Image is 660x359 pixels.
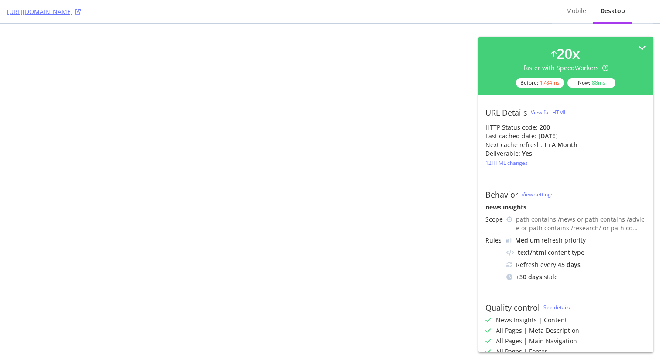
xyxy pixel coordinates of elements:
[496,337,577,345] div: All Pages | Main Navigation
[485,190,518,199] div: Behavior
[485,149,520,158] div: Deliverable:
[518,248,546,257] div: text/html
[543,304,570,311] a: See details
[485,108,527,117] div: URL Details
[558,260,581,269] div: 45 days
[516,215,646,232] div: path contains /news or path contains /advice or path contains /research/ or path co
[632,224,638,232] span: ...
[544,140,577,149] div: in a month
[7,7,81,16] a: [URL][DOMAIN_NAME]
[538,132,558,140] div: [DATE]
[515,236,540,245] div: Medium
[540,123,550,131] strong: 200
[531,109,567,116] div: View full HTML
[496,316,567,325] div: News Insights | Content
[516,78,564,88] div: Before:
[506,273,646,281] div: stale
[496,326,579,335] div: All Pages | Meta Description
[566,7,586,15] div: Mobile
[506,238,512,243] img: j32suk7ufU7viAAAAAElFTkSuQmCC
[523,64,608,72] div: faster with SpeedWorkers
[592,79,605,86] div: 88 ms
[522,191,553,198] a: View settings
[485,215,503,224] div: Scope
[485,158,528,168] button: 12HTML changes
[531,106,567,120] button: View full HTML
[516,273,542,281] div: + 30 days
[485,236,503,245] div: Rules
[485,140,543,149] div: Next cache refresh:
[515,236,586,245] div: refresh priority
[496,347,547,356] div: All Pages | Footer
[485,132,536,140] div: Last cached date:
[522,149,532,158] div: Yes
[485,123,646,132] div: HTTP Status code:
[557,44,580,64] div: 20 x
[506,248,646,257] div: content type
[485,303,540,312] div: Quality control
[485,159,528,167] div: 12 HTML changes
[567,78,615,88] div: Now:
[485,203,646,212] div: news insights
[540,79,560,86] div: 1784 ms
[506,260,646,269] div: Refresh every
[600,7,625,15] div: Desktop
